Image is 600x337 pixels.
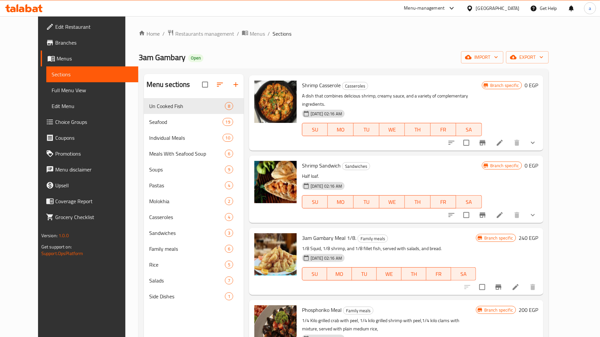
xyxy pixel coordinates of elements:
[302,92,482,108] p: A dish that combines delicious shrimp, creamy sauce, and a variety of complementary ingredients.
[175,30,234,38] span: Restaurants management
[147,80,190,90] h2: Menu sections
[162,30,165,38] li: /
[167,29,234,38] a: Restaurants management
[525,279,541,295] button: delete
[144,146,244,162] div: Meals With Seafood Soup6
[149,245,225,253] div: Family meals
[305,197,325,207] span: SU
[144,162,244,177] div: Soups9
[41,130,138,146] a: Coupons
[41,209,138,225] a: Grocery Checklist
[225,103,233,109] span: 8
[144,288,244,304] div: Side Dishes1
[225,261,233,269] div: items
[451,267,476,281] button: SA
[225,230,233,236] span: 3
[41,177,138,193] a: Upsell
[139,29,549,38] nav: breadcrumb
[41,146,138,162] a: Promotions
[149,261,225,269] span: Rice
[225,151,233,157] span: 6
[475,280,489,294] span: Select to update
[46,98,138,114] a: Edit Menu
[475,135,491,151] button: Branch-specific-item
[330,197,351,207] span: MO
[149,134,223,142] span: Individual Meals
[144,130,244,146] div: Individual Meals10
[302,161,341,170] span: Shrimp Sandwich
[433,125,454,134] span: FR
[342,82,368,90] div: Casseroles
[188,54,203,62] div: Open
[225,198,233,205] span: 2
[149,181,225,189] span: Pastas
[328,123,354,136] button: MO
[149,213,225,221] div: Casseroles
[225,167,233,173] span: 9
[302,123,328,136] button: SU
[55,213,133,221] span: Grocery Checklist
[302,172,482,180] p: Half loaf.
[407,125,428,134] span: TH
[144,241,244,257] div: Family meals6
[225,214,233,220] span: 4
[41,114,138,130] a: Choice Groups
[456,195,482,208] button: SA
[404,4,445,12] div: Menu-management
[405,123,431,136] button: TH
[149,118,223,126] span: Seafood
[55,181,133,189] span: Upsell
[225,292,233,300] div: items
[149,229,225,237] div: Sandwiches
[382,197,403,207] span: WE
[302,244,476,253] p: 1/8 Squid, 1/8 shrimp, and 1/8 fillet fish, served with salads, and bread.
[354,195,379,208] button: TU
[525,161,538,170] h6: 0 EGP
[41,231,58,240] span: Version:
[225,182,233,189] span: 4
[149,150,225,158] span: Meals With Seafood Soup
[342,163,370,170] span: Sandwiches
[254,81,297,123] img: Shrimp Casserole
[433,197,454,207] span: FR
[144,273,244,288] div: Salads7
[225,197,233,205] div: items
[466,53,498,61] span: import
[41,19,138,35] a: Edit Restaurant
[302,195,328,208] button: SU
[228,77,244,93] button: Add section
[144,209,244,225] div: Casseroles4
[144,193,244,209] div: Molokhia2
[41,162,138,177] a: Menu disclaimer
[356,197,377,207] span: TU
[525,135,541,151] button: show more
[308,111,345,117] span: [DATE] 02:16 AM
[223,119,233,125] span: 19
[57,55,133,62] span: Menus
[379,123,405,136] button: WE
[377,267,402,281] button: WE
[358,235,388,243] span: Family meals
[149,102,225,110] div: Un Cooked Fish
[52,102,133,110] span: Edit Menu
[482,307,516,313] span: Branch specific
[330,125,351,134] span: MO
[55,197,133,205] span: Coverage Report
[149,197,225,205] div: Molokhia
[459,136,473,150] span: Select to update
[302,267,327,281] button: SU
[429,269,449,279] span: FR
[188,55,203,61] span: Open
[144,114,244,130] div: Seafood19
[212,77,228,93] span: Sort sections
[149,292,225,300] span: Side Dishes
[352,267,377,281] button: TU
[144,225,244,241] div: Sandwiches3
[459,208,473,222] span: Select to update
[491,279,506,295] button: Branch-specific-item
[302,80,341,90] span: Shrimp Casserole
[525,81,538,90] h6: 0 EGP
[41,243,72,251] span: Get support on:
